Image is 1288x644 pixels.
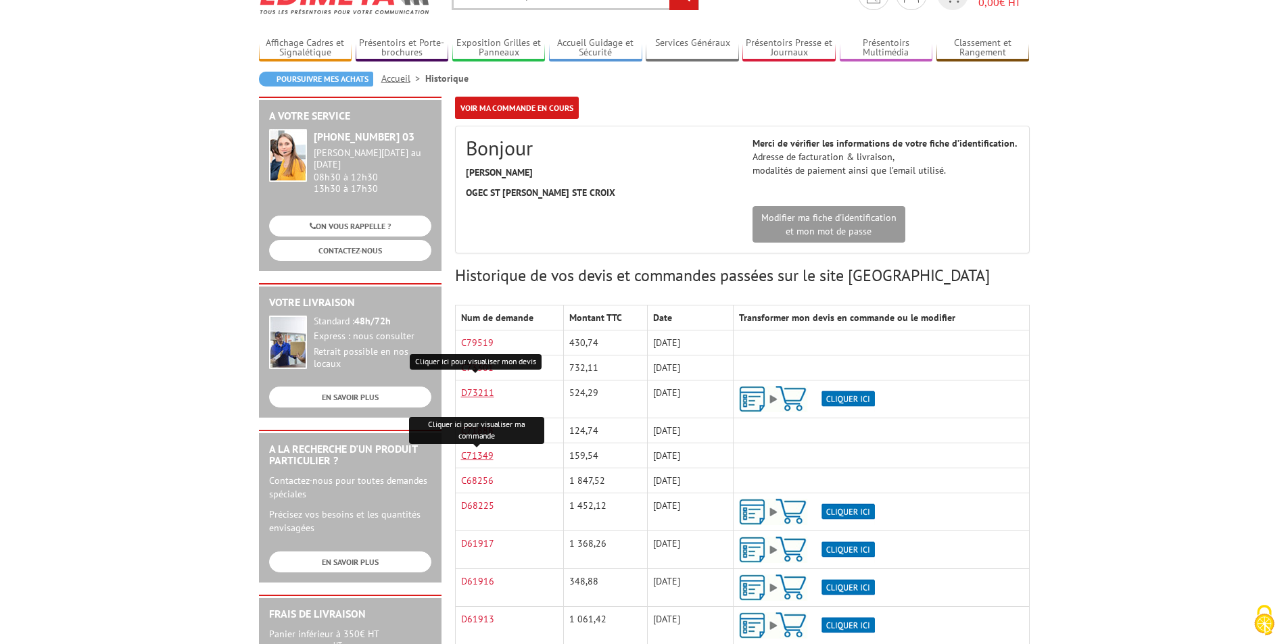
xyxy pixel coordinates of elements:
a: Exposition Grilles et Panneaux [452,37,546,59]
div: [PERSON_NAME][DATE] au [DATE] [314,147,431,170]
a: D61913 [461,613,494,625]
a: CONTACTEZ-NOUS [269,240,431,261]
div: Express : nous consulter [314,330,431,343]
a: Modifier ma fiche d'identificationet mon mot de passe [753,206,905,243]
td: 159,54 [564,443,647,468]
div: Standard : [314,316,431,328]
p: Adresse de facturation & livraison, modalités de paiement ainsi que l’email utilisé. [753,137,1019,177]
td: 348,88 [564,569,647,607]
td: 1 847,52 [564,468,647,493]
h2: A la recherche d'un produit particulier ? [269,443,431,467]
strong: Merci de vérifier les informations de votre fiche d’identification. [753,137,1017,149]
div: Cliquer ici pour visualiser mon devis [410,354,542,370]
img: ajout-vers-panier.png [739,612,875,639]
th: Transformer mon devis en commande ou le modifier [734,305,1029,330]
a: C79519 [461,337,494,349]
th: Date [647,305,733,330]
a: Accueil Guidage et Sécurité [549,37,642,59]
a: D61917 [461,537,494,549]
img: ajout-vers-panier.png [739,537,875,563]
a: Services Généraux [646,37,739,59]
td: 1 368,26 [564,531,647,569]
li: Historique [425,72,469,85]
a: Présentoirs Presse et Journaux [742,37,836,59]
a: Présentoirs et Porte-brochures [356,37,449,59]
a: C68256 [461,474,494,487]
td: 732,11 [564,355,647,380]
td: [DATE] [647,330,733,355]
td: [DATE] [647,380,733,418]
strong: 48h/72h [354,315,391,327]
a: Poursuivre mes achats [259,72,373,86]
td: 430,74 [564,330,647,355]
a: Affichage Cadres et Signalétique [259,37,352,59]
a: Voir ma commande en cours [455,97,579,119]
td: [DATE] [647,468,733,493]
h3: Historique de vos devis et commandes passées sur le site [GEOGRAPHIC_DATA] [455,267,1030,284]
a: Classement et Rangement [936,37,1030,59]
strong: OGEC ST [PERSON_NAME] STE CROIX [466,187,615,199]
a: EN SAVOIR PLUS [269,551,431,572]
img: widget-service.jpg [269,129,307,182]
h2: A votre service [269,110,431,122]
a: D68225 [461,499,494,512]
th: Montant TTC [564,305,647,330]
img: ajout-vers-panier.png [739,386,875,412]
div: Cliquer ici pour visualiser ma commande [409,417,544,444]
td: 1 452,12 [564,493,647,531]
h2: Bonjour [466,137,732,159]
img: ajout-vers-panier.png [739,574,875,601]
p: Contactez-nous pour toutes demandes spéciales [269,474,431,501]
td: [DATE] [647,443,733,468]
td: [DATE] [647,355,733,380]
th: Num de demande [455,305,564,330]
img: widget-livraison.jpg [269,316,307,369]
h2: Frais de Livraison [269,608,431,620]
strong: [PERSON_NAME] [466,166,533,178]
a: D61916 [461,575,494,587]
td: 124,74 [564,418,647,443]
td: [DATE] [647,493,733,531]
a: D73211 [461,387,494,399]
button: Cookies (fenêtre modale) [1241,598,1288,644]
p: Précisez vos besoins et les quantités envisagées [269,507,431,535]
td: [DATE] [647,418,733,443]
a: Présentoirs Multimédia [840,37,933,59]
td: [DATE] [647,531,733,569]
a: EN SAVOIR PLUS [269,387,431,407]
img: ajout-vers-panier.png [739,499,875,525]
a: Accueil [381,72,425,84]
div: 08h30 à 12h30 13h30 à 17h30 [314,147,431,194]
a: C71349 [461,449,494,462]
h2: Votre livraison [269,297,431,309]
img: Cookies (fenêtre modale) [1247,603,1281,637]
td: 524,29 [564,380,647,418]
strong: [PHONE_NUMBER] 03 [314,130,414,143]
div: Retrait possible en nos locaux [314,346,431,370]
td: [DATE] [647,569,733,607]
a: ON VOUS RAPPELLE ? [269,216,431,237]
